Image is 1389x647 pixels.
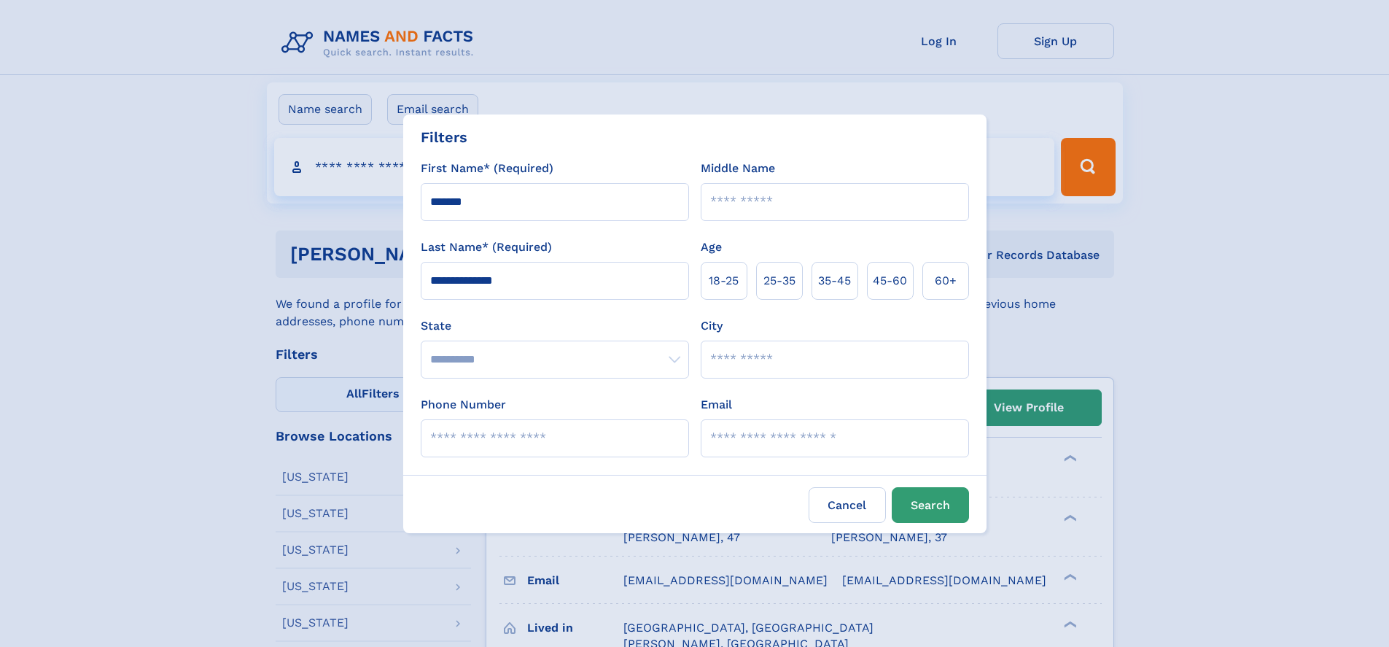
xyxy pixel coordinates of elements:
span: 25‑35 [763,272,795,290]
label: Middle Name [701,160,775,177]
label: Age [701,239,722,256]
label: City [701,317,723,335]
span: 45‑60 [873,272,907,290]
div: Filters [421,126,467,148]
label: Cancel [809,487,886,523]
label: Email [701,396,732,414]
label: Phone Number [421,396,506,414]
label: State [421,317,689,335]
span: 60+ [935,272,957,290]
label: Last Name* (Required) [421,239,552,256]
label: First Name* (Required) [421,160,553,177]
span: 18‑25 [709,272,739,290]
span: 35‑45 [818,272,851,290]
button: Search [892,487,969,523]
